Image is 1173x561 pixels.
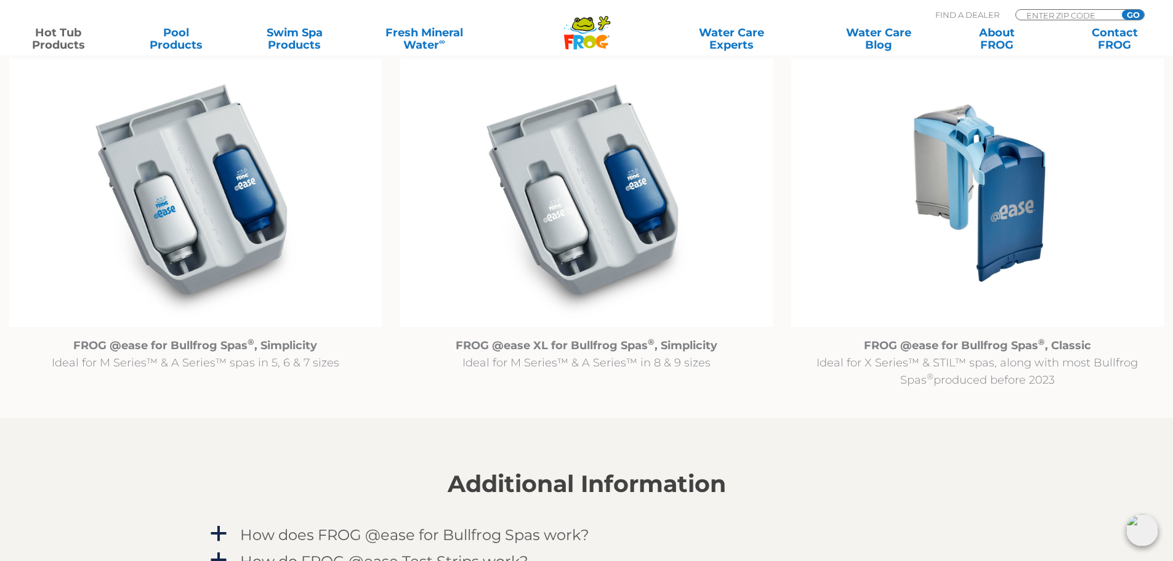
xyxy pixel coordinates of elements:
img: openIcon [1126,514,1158,546]
img: @ease_Bullfrog_FROG @easeXL for Bullfrog Spas with Filter [400,59,773,328]
strong: FROG @ease for Bullfrog Spas , Simplicity [73,339,317,352]
a: Swim SpaProducts [249,26,341,51]
img: Untitled design (94) [791,59,1164,328]
a: Fresh MineralWater∞ [366,26,482,51]
sup: ® [248,337,254,347]
sup: ® [648,337,655,347]
p: Ideal for M Series™ & A Series™ in 8 & 9 sizes [400,337,773,371]
input: Zip Code Form [1025,10,1108,20]
sup: ∞ [439,36,445,46]
a: Water CareExperts [657,26,806,51]
a: Hot TubProducts [12,26,104,51]
strong: FROG @ease for Bullfrog Spas , Classic [864,339,1091,352]
span: a [209,525,228,543]
a: Water CareBlog [832,26,924,51]
p: Ideal for X Series™ & STIL™ spas, along with most Bullfrog Spas produced before 2023 [791,337,1164,389]
p: Find A Dealer [935,9,999,20]
h4: How does FROG @ease for Bullfrog Spas work? [240,527,589,543]
img: @ease_Bullfrog_FROG @ease R180 for Bullfrog Spas with Filter [9,59,382,328]
p: Ideal for M Series™ & A Series™ spas in 5, 6 & 7 sizes [9,337,382,371]
input: GO [1122,10,1144,20]
strong: FROG @ease XL for Bullfrog Spas , Simplicity [456,339,717,352]
a: PoolProducts [131,26,222,51]
a: ContactFROG [1069,26,1161,51]
sup: ® [927,371,933,381]
a: AboutFROG [951,26,1042,51]
h2: Additional Information [208,470,965,498]
sup: ® [1038,337,1045,347]
a: a How does FROG @ease for Bullfrog Spas work? [208,523,965,546]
